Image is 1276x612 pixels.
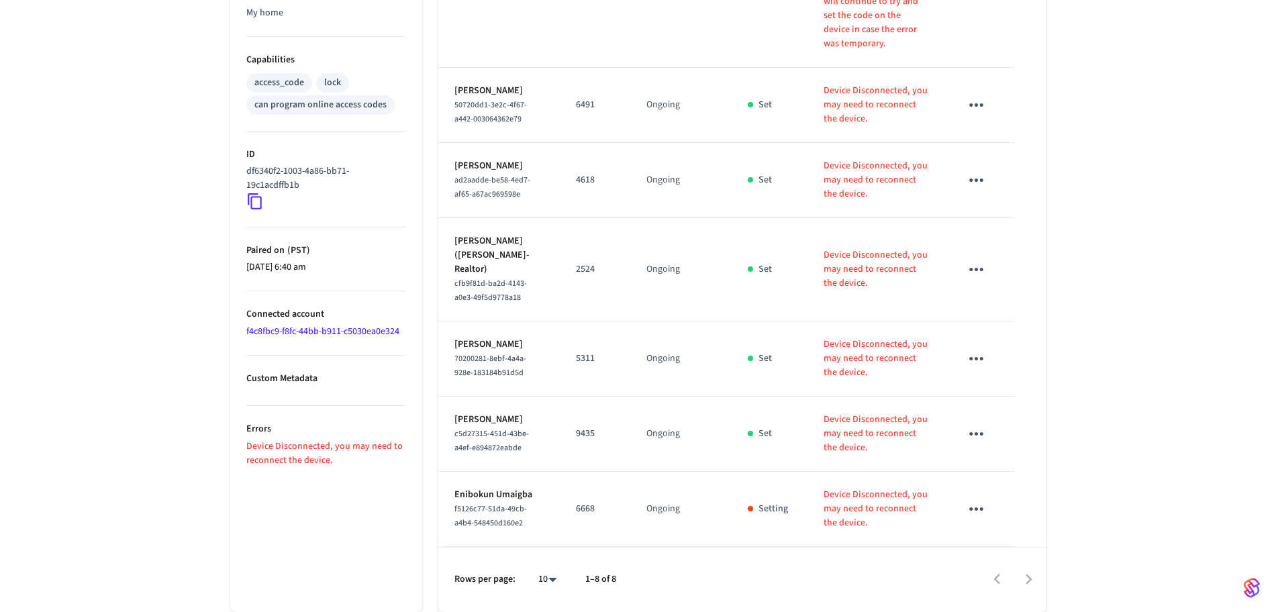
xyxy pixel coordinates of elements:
span: f5126c77-51da-49cb-a4b4-548450d160e2 [454,503,527,529]
p: Set [758,427,772,441]
p: Rows per page: [454,572,516,586]
p: Errors [246,422,406,436]
span: ad2aadde-be58-4ed7-af65-a67ac969598e [454,174,530,200]
p: ID [246,148,406,162]
p: [PERSON_NAME] ([PERSON_NAME]- Realtor) [454,234,544,276]
p: Set [758,98,772,112]
div: can program online access codes [254,98,387,112]
div: access_code [254,76,304,90]
p: Device Disconnected, you may need to reconnect the device. [824,488,928,530]
p: df6340f2-1003-4a86-bb71-19c1acdffb1b [246,164,401,193]
span: 50720dd1-3e2c-4f67-a442-003064362e79 [454,99,527,125]
td: Ongoing [630,472,732,547]
div: lock [324,76,341,90]
p: Capabilities [246,53,406,67]
p: 1–8 of 8 [585,572,616,586]
p: [PERSON_NAME] [454,413,544,427]
p: [PERSON_NAME] [454,84,544,98]
p: 6668 [576,502,614,516]
p: My home [246,6,406,20]
p: 4618 [576,173,614,187]
td: Ongoing [630,143,732,218]
p: [PERSON_NAME] [454,338,544,352]
p: Device Disconnected, you may need to reconnect the device. [824,338,928,380]
p: Paired on [246,244,406,258]
p: 2524 [576,262,614,276]
td: Ongoing [630,218,732,321]
p: [PERSON_NAME] [454,159,544,173]
p: Setting [758,502,788,516]
td: Ongoing [630,68,732,143]
p: 5311 [576,352,614,366]
p: Set [758,262,772,276]
td: Ongoing [630,397,732,472]
span: ( PST ) [285,244,310,257]
span: c5d27315-451d-43be-a4ef-e894872eabde [454,428,529,454]
p: Device Disconnected, you may need to reconnect the device. [824,248,928,291]
p: Device Disconnected, you may need to reconnect the device. [246,440,406,468]
a: f4c8fbc9-f8fc-44bb-b911-c5030ea0e324 [246,325,399,338]
div: 10 [532,570,564,589]
p: [DATE] 6:40 am [246,260,406,274]
p: Custom Metadata [246,372,406,386]
p: 6491 [576,98,614,112]
p: Set [758,173,772,187]
img: SeamLogoGradient.69752ec5.svg [1244,577,1260,599]
p: Set [758,352,772,366]
span: 70200281-8ebf-4a4a-928e-183184b91d5d [454,353,526,378]
p: 9435 [576,427,614,441]
td: Ongoing [630,321,732,397]
p: Device Disconnected, you may need to reconnect the device. [824,159,928,201]
p: Device Disconnected, you may need to reconnect the device. [824,84,928,126]
p: Device Disconnected, you may need to reconnect the device. [824,413,928,455]
p: Connected account [246,307,406,321]
p: Enibokun Umaigba [454,488,544,502]
span: cfb9f81d-ba2d-4143-a0e3-49f5d9778a18 [454,278,527,303]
